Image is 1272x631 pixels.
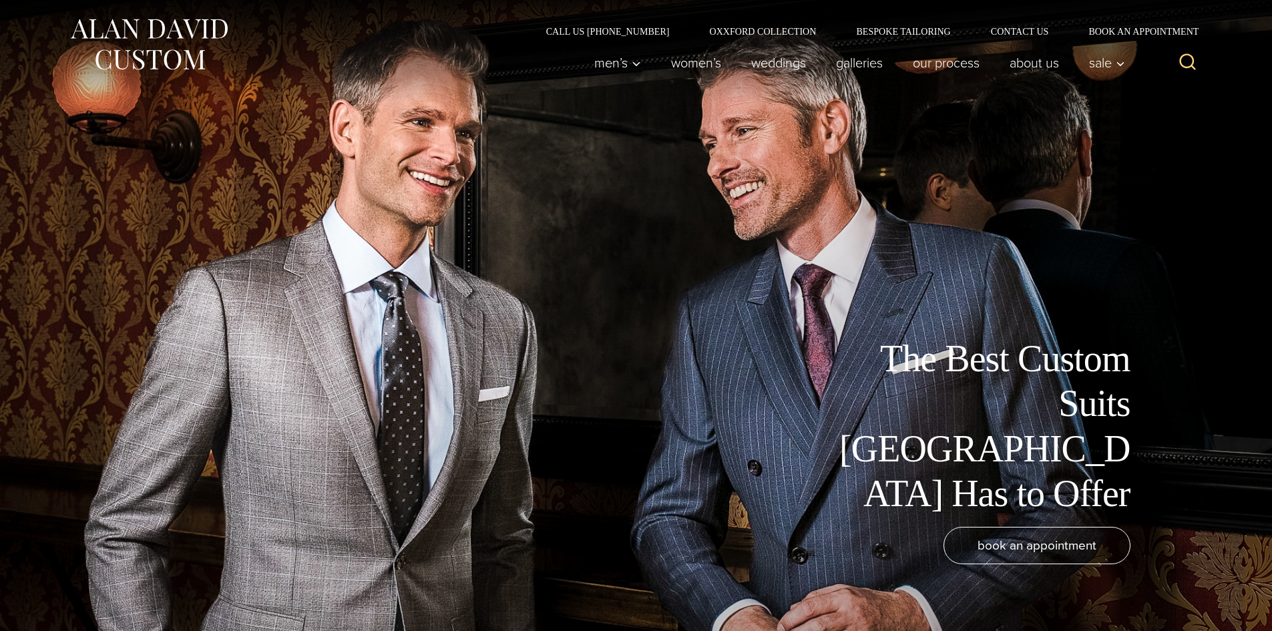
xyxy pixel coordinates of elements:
[994,49,1074,76] a: About Us
[1068,27,1203,36] a: Book an Appointment
[971,27,1069,36] a: Contact Us
[943,527,1130,564] a: book an appointment
[978,536,1096,555] span: book an appointment
[689,27,836,36] a: Oxxford Collection
[821,49,897,76] a: Galleries
[1172,47,1204,79] button: View Search Form
[594,56,641,69] span: Men’s
[736,49,821,76] a: weddings
[830,337,1130,516] h1: The Best Custom Suits [GEOGRAPHIC_DATA] Has to Offer
[1089,56,1125,69] span: Sale
[656,49,736,76] a: Women’s
[526,27,1204,36] nav: Secondary Navigation
[836,27,970,36] a: Bespoke Tailoring
[579,49,1132,76] nav: Primary Navigation
[526,27,690,36] a: Call Us [PHONE_NUMBER]
[897,49,994,76] a: Our Process
[69,15,229,74] img: Alan David Custom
